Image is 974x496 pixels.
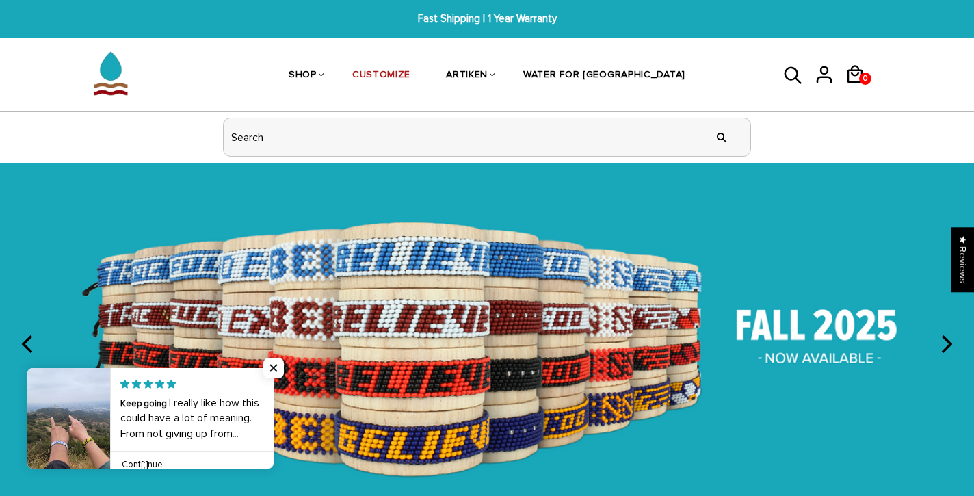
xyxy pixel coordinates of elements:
[224,118,750,156] input: header search
[446,40,488,112] a: ARTIKEN
[860,69,871,88] span: 0
[930,329,960,359] button: next
[845,89,876,91] a: 0
[708,112,735,163] input: Search
[289,40,317,112] a: SHOP
[300,11,674,27] span: Fast Shipping | 1 Year Warranty
[951,227,974,292] div: Click to open Judge.me floating reviews tab
[14,329,44,359] button: previous
[523,40,685,112] a: WATER FOR [GEOGRAPHIC_DATA]
[352,40,410,112] a: CUSTOMIZE
[263,358,284,378] span: Close popup widget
